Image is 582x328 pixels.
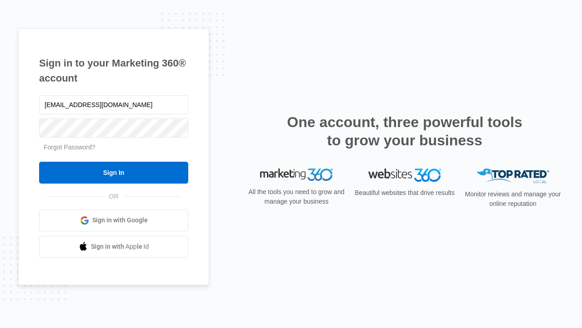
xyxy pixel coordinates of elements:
[260,169,333,181] img: Marketing 360
[284,113,525,149] h2: One account, three powerful tools to grow your business
[44,143,95,151] a: Forgot Password?
[39,162,188,184] input: Sign In
[39,236,188,258] a: Sign in with Apple Id
[91,242,149,251] span: Sign in with Apple Id
[39,210,188,231] a: Sign in with Google
[246,187,347,206] p: All the tools you need to grow and manage your business
[477,169,549,184] img: Top Rated Local
[103,192,125,201] span: OR
[368,169,441,182] img: Websites 360
[462,190,564,209] p: Monitor reviews and manage your online reputation
[354,188,456,198] p: Beautiful websites that drive results
[39,95,188,114] input: Email
[39,56,188,86] h1: Sign in to your Marketing 360® account
[92,215,148,225] span: Sign in with Google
